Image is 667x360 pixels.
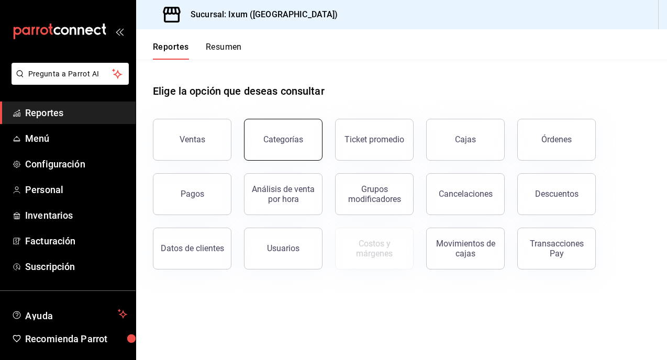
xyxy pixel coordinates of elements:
[344,134,404,144] div: Ticket promedio
[28,69,113,80] span: Pregunta a Parrot AI
[25,234,127,248] span: Facturación
[161,243,224,253] div: Datos de clientes
[267,243,299,253] div: Usuarios
[335,228,414,269] button: Contrata inventarios para ver este reporte
[251,184,316,204] div: Análisis de venta por hora
[7,76,129,87] a: Pregunta a Parrot AI
[153,42,242,60] div: navigation tabs
[342,184,407,204] div: Grupos modificadores
[25,131,127,145] span: Menú
[335,119,414,161] button: Ticket promedio
[153,173,231,215] button: Pagos
[25,208,127,222] span: Inventarios
[153,83,325,99] h1: Elige la opción que deseas consultar
[517,173,596,215] button: Descuentos
[25,183,127,197] span: Personal
[517,228,596,269] button: Transacciones Pay
[12,63,129,85] button: Pregunta a Parrot AI
[181,189,204,199] div: Pagos
[263,134,303,144] div: Categorías
[25,260,127,274] span: Suscripción
[244,173,323,215] button: Análisis de venta por hora
[153,42,189,60] button: Reportes
[335,173,414,215] button: Grupos modificadores
[206,42,242,60] button: Resumen
[426,173,505,215] button: Cancelaciones
[182,8,338,21] h3: Sucursal: Ixum ([GEOGRAPHIC_DATA])
[25,106,127,120] span: Reportes
[25,332,127,346] span: Recomienda Parrot
[517,119,596,161] button: Órdenes
[455,134,476,144] div: Cajas
[115,27,124,36] button: open_drawer_menu
[153,228,231,269] button: Datos de clientes
[535,189,579,199] div: Descuentos
[25,308,114,320] span: Ayuda
[244,119,323,161] button: Categorías
[439,189,493,199] div: Cancelaciones
[541,134,572,144] div: Órdenes
[524,239,589,258] div: Transacciones Pay
[433,239,498,258] div: Movimientos de cajas
[426,228,505,269] button: Movimientos de cajas
[244,228,323,269] button: Usuarios
[153,119,231,161] button: Ventas
[342,239,407,258] div: Costos y márgenes
[426,119,505,161] button: Cajas
[25,157,127,171] span: Configuración
[180,134,205,144] div: Ventas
